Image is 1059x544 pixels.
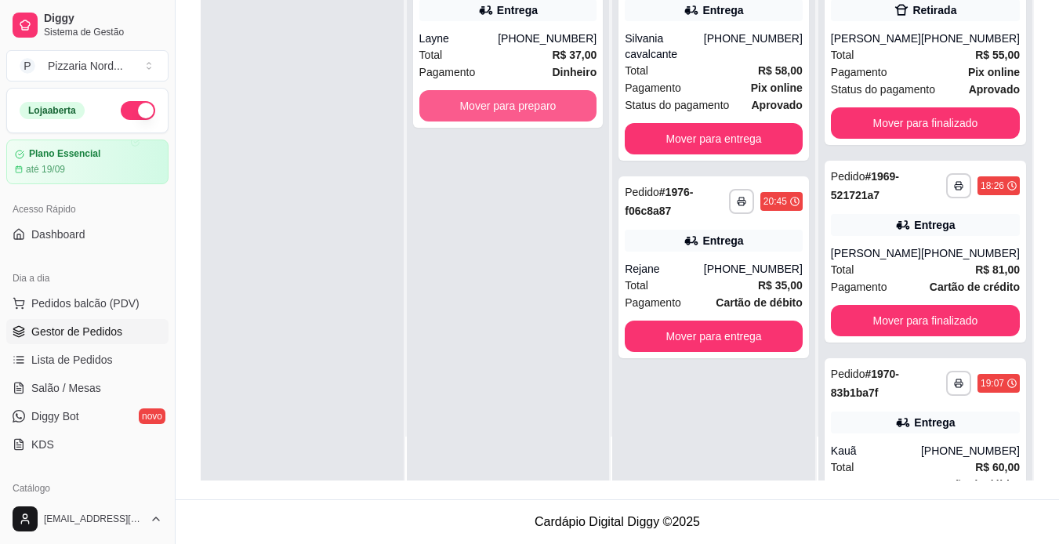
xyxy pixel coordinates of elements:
[625,31,704,62] div: Silvania cavalcante
[6,222,169,247] a: Dashboard
[716,296,802,309] strong: Cartão de débito
[831,46,854,63] span: Total
[758,279,803,292] strong: R$ 35,00
[751,99,802,111] strong: aprovado
[975,461,1020,473] strong: R$ 60,00
[831,459,854,476] span: Total
[552,66,597,78] strong: Dinheiro
[625,277,648,294] span: Total
[914,217,955,233] div: Entrega
[44,513,143,525] span: [EMAIL_ADDRESS][DOMAIN_NAME]
[968,66,1020,78] strong: Pix online
[831,443,921,459] div: Kauã
[6,50,169,82] button: Select a team
[498,31,597,46] div: [PHONE_NUMBER]
[921,443,1020,459] div: [PHONE_NUMBER]
[31,227,85,242] span: Dashboard
[625,294,681,311] span: Pagamento
[981,377,1004,390] div: 19:07
[26,163,65,176] article: até 19/09
[6,347,169,372] a: Lista de Pedidos
[702,233,743,248] div: Entrega
[969,83,1020,96] strong: aprovado
[625,186,659,198] span: Pedido
[48,58,123,74] div: Pizzaria Nord ...
[121,101,155,120] button: Alterar Status
[31,380,101,396] span: Salão / Mesas
[831,170,865,183] span: Pedido
[921,245,1020,261] div: [PHONE_NUMBER]
[497,2,538,18] div: Entrega
[831,261,854,278] span: Total
[625,123,803,154] button: Mover para entrega
[20,102,85,119] div: Loja aberta
[176,499,1059,544] footer: Cardápio Digital Diggy © 2025
[6,432,169,457] a: KDS
[20,58,35,74] span: P
[625,321,803,352] button: Mover para entrega
[934,478,1020,491] strong: Cartão de débito
[6,197,169,222] div: Acesso Rápido
[625,62,648,79] span: Total
[831,368,865,380] span: Pedido
[31,324,122,339] span: Gestor de Pedidos
[702,2,743,18] div: Entrega
[625,79,681,96] span: Pagamento
[981,180,1004,192] div: 18:26
[552,49,597,61] strong: R$ 37,00
[625,261,704,277] div: Rejane
[831,368,899,399] strong: # 1970-83b1ba7f
[912,2,956,18] div: Retirada
[704,261,803,277] div: [PHONE_NUMBER]
[6,6,169,44] a: DiggySistema de Gestão
[44,12,162,26] span: Diggy
[831,305,1020,336] button: Mover para finalizado
[6,375,169,401] a: Salão / Mesas
[6,500,169,538] button: [EMAIL_ADDRESS][DOMAIN_NAME]
[44,26,162,38] span: Sistema de Gestão
[831,476,887,493] span: Pagamento
[6,319,169,344] a: Gestor de Pedidos
[419,63,476,81] span: Pagamento
[831,170,899,201] strong: # 1969-521721a7
[930,281,1020,293] strong: Cartão de crédito
[31,408,79,424] span: Diggy Bot
[6,140,169,184] a: Plano Essencialaté 19/09
[704,31,803,62] div: [PHONE_NUMBER]
[31,352,113,368] span: Lista de Pedidos
[751,82,803,94] strong: Pix online
[831,63,887,81] span: Pagamento
[831,31,921,46] div: [PERSON_NAME]
[831,278,887,296] span: Pagamento
[625,96,729,114] span: Status do pagamento
[31,296,140,311] span: Pedidos balcão (PDV)
[975,263,1020,276] strong: R$ 81,00
[6,291,169,316] button: Pedidos balcão (PDV)
[921,31,1020,46] div: [PHONE_NUMBER]
[419,31,499,46] div: Layne
[831,81,935,98] span: Status do pagamento
[419,90,597,121] button: Mover para preparo
[419,46,443,63] span: Total
[6,266,169,291] div: Dia a dia
[31,437,54,452] span: KDS
[763,195,787,208] div: 20:45
[29,148,100,160] article: Plano Essencial
[6,476,169,501] div: Catálogo
[758,64,803,77] strong: R$ 58,00
[914,415,955,430] div: Entrega
[625,186,693,217] strong: # 1976-f06c8a87
[975,49,1020,61] strong: R$ 55,00
[831,107,1020,139] button: Mover para finalizado
[831,245,921,261] div: [PERSON_NAME]
[6,404,169,429] a: Diggy Botnovo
